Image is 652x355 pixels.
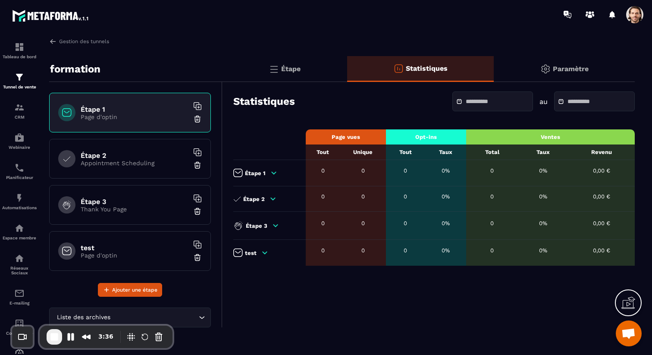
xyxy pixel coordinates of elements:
p: CRM [2,115,37,119]
div: 0 [345,247,382,254]
img: automations [14,132,25,143]
h3: Statistiques [233,95,295,107]
img: arrow [49,38,57,45]
th: Taux [518,145,568,160]
h6: test [81,244,188,252]
a: automationsautomationsEspace membre [2,217,37,247]
p: test [245,250,257,256]
div: 0 [470,167,514,174]
div: 0% [429,247,462,254]
p: Thank You Page [81,206,188,213]
p: Webinaire [2,145,37,150]
p: Tunnel de vente [2,85,37,89]
th: Page vues [306,129,386,145]
div: 0 [310,247,336,254]
div: 0 [390,167,421,174]
div: 0 [310,193,336,200]
p: Étape 2 [243,196,265,202]
img: setting-gr.5f69749f.svg [540,64,551,74]
p: Comptabilité [2,331,37,336]
p: Étape [281,65,301,73]
p: Planificateur [2,175,37,180]
p: Page d'optin [81,252,188,259]
div: 0% [429,167,462,174]
div: 0 [470,193,514,200]
input: Search for option [112,313,197,322]
p: Étape 3 [246,223,267,229]
img: automations [14,193,25,203]
div: 0,00 € [572,167,630,174]
div: 0 [345,193,382,200]
p: E-mailing [2,301,37,305]
img: email [14,288,25,298]
a: schedulerschedulerPlanificateur [2,156,37,186]
img: trash [193,253,202,262]
p: Automatisations [2,205,37,210]
img: logo [12,8,90,23]
img: accountant [14,318,25,329]
a: emailemailE-mailing [2,282,37,312]
div: 0% [429,193,462,200]
div: 0 [390,193,421,200]
th: Opt-ins [386,129,466,145]
p: formation [50,60,100,78]
th: Ventes [466,129,635,145]
div: Search for option [49,308,211,327]
div: 0 [470,220,514,226]
th: Revenu [568,145,635,160]
a: automationsautomationsAutomatisations [2,186,37,217]
a: Ouvrir le chat [616,320,642,346]
div: 0 [345,167,382,174]
h6: Étape 1 [81,105,188,113]
th: Taux [425,145,466,160]
div: 0,00 € [572,220,630,226]
span: Liste des archives [55,313,112,322]
div: 0 [390,220,421,226]
div: 0 [310,167,336,174]
div: 0% [429,220,462,226]
img: trash [193,207,202,216]
p: Étape 1 [245,170,266,176]
p: Réseaux Sociaux [2,266,37,275]
img: stats-o.f719a939.svg [393,63,404,74]
a: Gestion des tunnels [49,38,109,45]
img: automations [14,223,25,233]
a: formationformationCRM [2,96,37,126]
p: Espace membre [2,236,37,240]
img: scheduler [14,163,25,173]
div: 0 [345,220,382,226]
div: 0 [470,247,514,254]
a: accountantaccountantComptabilité [2,312,37,342]
img: formation [14,42,25,52]
img: bars.0d591741.svg [269,64,279,74]
img: social-network [14,253,25,264]
p: Appointment Scheduling [81,160,188,167]
a: formationformationTunnel de vente [2,66,37,96]
th: Unique [340,145,386,160]
div: 0 [390,247,421,254]
img: trash [193,115,202,123]
a: social-networksocial-networkRéseaux Sociaux [2,247,37,282]
img: trash [193,161,202,170]
th: Total [466,145,518,160]
div: 0% [522,247,564,254]
h6: Étape 3 [81,198,188,206]
a: automationsautomationsWebinaire [2,126,37,156]
div: 0,00 € [572,247,630,254]
h6: Étape 2 [81,151,188,160]
p: Page d'optin [81,113,188,120]
img: formation [14,102,25,113]
div: 0% [522,193,564,200]
div: 0,00 € [572,193,630,200]
div: 0 [310,220,336,226]
button: Ajouter une étape [98,283,162,297]
p: au [539,97,548,106]
div: 0% [522,220,564,226]
img: formation [14,72,25,82]
a: formationformationTableau de bord [2,35,37,66]
th: Tout [306,145,340,160]
span: Ajouter une étape [112,286,157,294]
p: Statistiques [406,64,448,72]
div: 0% [522,167,564,174]
p: Paramètre [553,65,589,73]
